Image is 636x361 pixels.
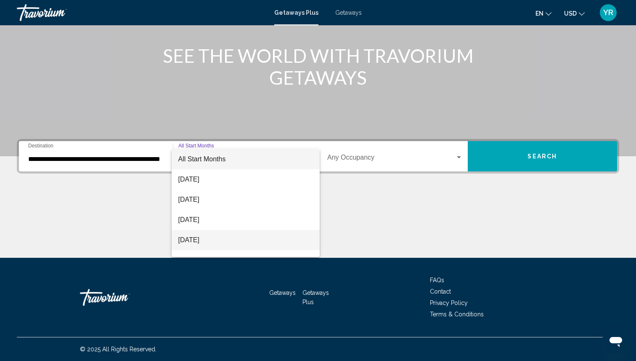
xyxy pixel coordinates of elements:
span: [DATE] [178,169,313,190]
span: [DATE] [178,210,313,230]
span: [DATE] [178,230,313,250]
iframe: Button to launch messaging window [602,327,629,354]
span: [DATE] [178,190,313,210]
span: [DATE] [178,250,313,270]
span: All Start Months [178,155,226,163]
